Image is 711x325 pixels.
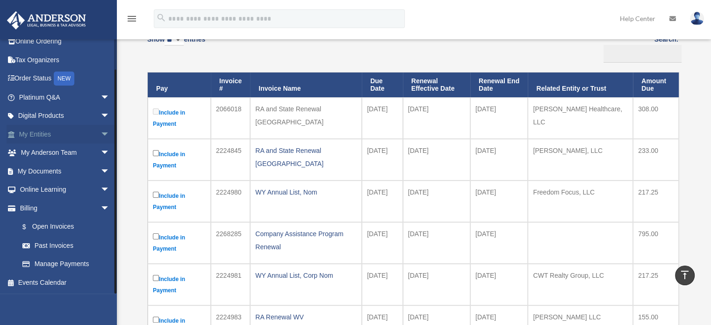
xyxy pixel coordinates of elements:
td: [DATE] [470,222,528,264]
td: 795.00 [633,222,679,264]
input: Include in Payment [153,233,159,239]
th: Invoice #: activate to sort column ascending [211,72,250,98]
td: 2224980 [211,181,250,222]
div: RA and State Renewal [GEOGRAPHIC_DATA] [255,144,357,170]
a: Events Calendar [7,273,124,292]
label: Include in Payment [153,273,206,296]
i: search [156,13,166,23]
a: Online Ordering [7,32,124,51]
a: Online Learningarrow_drop_down [7,181,124,199]
td: [DATE] [362,264,403,305]
th: Related Entity or Trust: activate to sort column ascending [528,72,633,98]
select: Showentries [165,35,184,46]
div: Company Assistance Program Renewal [255,227,357,253]
a: Digital Productsarrow_drop_down [7,107,124,125]
div: WY Annual List, Nom [255,186,357,199]
td: [DATE] [403,264,470,305]
span: arrow_drop_down [101,144,119,163]
td: [DATE] [362,97,403,139]
input: Include in Payment [153,192,159,198]
i: vertical_align_top [679,269,690,281]
td: [DATE] [362,181,403,222]
img: User Pic [690,12,704,25]
input: Include in Payment [153,317,159,323]
div: NEW [54,72,74,86]
td: Freedom Focus, LLC [528,181,633,222]
td: 2268285 [211,222,250,264]
a: Past Invoices [13,236,119,255]
a: Order StatusNEW [7,69,124,88]
input: Include in Payment [153,275,159,281]
div: WY Annual List, Corp Nom [255,269,357,282]
span: arrow_drop_down [101,181,119,200]
span: arrow_drop_down [101,162,119,181]
th: Due Date: activate to sort column ascending [362,72,403,98]
span: arrow_drop_down [101,125,119,144]
th: Renewal End Date: activate to sort column ascending [470,72,528,98]
td: 2224845 [211,139,250,181]
td: [PERSON_NAME], LLC [528,139,633,181]
span: arrow_drop_down [101,199,119,218]
a: My Entitiesarrow_drop_down [7,125,124,144]
a: $Open Invoices [13,217,115,237]
td: [DATE] [403,181,470,222]
td: [DATE] [470,139,528,181]
td: 308.00 [633,97,679,139]
th: Pay: activate to sort column descending [148,72,211,98]
label: Show entries [147,34,205,55]
a: menu [126,16,137,24]
td: [DATE] [403,139,470,181]
label: Include in Payment [153,231,206,254]
label: Include in Payment [153,148,206,171]
th: Amount Due: activate to sort column ascending [633,72,679,98]
td: CWT Realty Group, LLC [528,264,633,305]
td: [DATE] [403,222,470,264]
input: Include in Payment [153,150,159,156]
div: RA and State Renewal [GEOGRAPHIC_DATA] [255,102,357,129]
td: 217.25 [633,264,679,305]
a: Platinum Q&Aarrow_drop_down [7,88,124,107]
td: 217.25 [633,181,679,222]
label: Include in Payment [153,107,206,130]
td: 233.00 [633,139,679,181]
label: Search: [600,34,678,63]
a: vertical_align_top [675,266,695,285]
a: Billingarrow_drop_down [7,199,119,217]
img: Anderson Advisors Platinum Portal [4,11,89,29]
th: Renewal Effective Date: activate to sort column ascending [403,72,470,98]
a: My Documentsarrow_drop_down [7,162,124,181]
td: [DATE] [362,139,403,181]
input: Include in Payment [153,108,159,115]
td: [DATE] [403,97,470,139]
label: Include in Payment [153,190,206,213]
a: Manage Payments [13,255,119,274]
input: Search: [603,45,682,63]
th: Invoice Name: activate to sort column ascending [250,72,362,98]
span: $ [28,221,32,233]
td: [DATE] [362,222,403,264]
td: [DATE] [470,97,528,139]
td: [DATE] [470,264,528,305]
div: RA Renewal WV [255,311,357,324]
td: [PERSON_NAME] Healthcare, LLC [528,97,633,139]
td: [DATE] [470,181,528,222]
td: 2224981 [211,264,250,305]
i: menu [126,13,137,24]
a: My Anderson Teamarrow_drop_down [7,144,124,162]
span: arrow_drop_down [101,88,119,107]
td: 2066018 [211,97,250,139]
span: arrow_drop_down [101,107,119,126]
a: Tax Organizers [7,51,124,69]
